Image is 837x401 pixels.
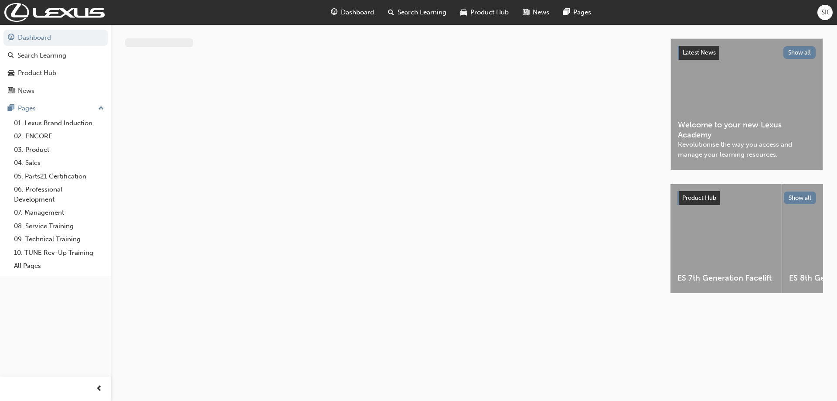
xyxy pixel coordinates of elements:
[388,7,394,18] span: search-icon
[4,3,105,22] img: Trak
[98,103,104,114] span: up-icon
[17,51,66,61] div: Search Learning
[398,7,446,17] span: Search Learning
[10,233,108,246] a: 09. Technical Training
[8,87,14,95] span: news-icon
[10,117,108,130] a: 01. Lexus Brand Induction
[523,7,529,18] span: news-icon
[682,194,716,202] span: Product Hub
[341,7,374,17] span: Dashboard
[3,83,108,99] a: News
[10,143,108,157] a: 03. Product
[10,219,108,233] a: 08. Service Training
[817,5,833,20] button: SK
[533,7,549,17] span: News
[10,156,108,170] a: 04. Sales
[3,100,108,117] button: Pages
[10,183,108,206] a: 06. Professional Development
[96,384,102,394] span: prev-icon
[670,38,823,170] a: Latest NewsShow allWelcome to your new Lexus AcademyRevolutionise the way you access and manage y...
[470,7,509,17] span: Product Hub
[783,46,816,59] button: Show all
[807,371,828,392] iframe: Intercom live chat
[8,52,14,60] span: search-icon
[8,105,14,113] span: pages-icon
[683,49,716,56] span: Latest News
[460,7,467,18] span: car-icon
[678,46,816,60] a: Latest NewsShow all
[3,65,108,81] a: Product Hub
[381,3,453,21] a: search-iconSearch Learning
[8,69,14,77] span: car-icon
[8,34,14,42] span: guage-icon
[556,3,598,21] a: pages-iconPages
[821,7,829,17] span: SK
[18,86,34,96] div: News
[10,206,108,219] a: 07. Management
[516,3,556,21] a: news-iconNews
[784,192,817,204] button: Show all
[453,3,516,21] a: car-iconProduct Hub
[10,259,108,273] a: All Pages
[324,3,381,21] a: guage-iconDashboard
[573,7,591,17] span: Pages
[331,7,337,18] span: guage-icon
[18,103,36,113] div: Pages
[678,120,816,140] span: Welcome to your new Lexus Academy
[3,30,108,46] a: Dashboard
[677,191,816,205] a: Product HubShow all
[3,48,108,64] a: Search Learning
[10,170,108,183] a: 05. Parts21 Certification
[10,246,108,260] a: 10. TUNE Rev-Up Training
[677,273,775,283] span: ES 7th Generation Facelift
[670,184,782,293] a: ES 7th Generation Facelift
[18,68,56,78] div: Product Hub
[3,28,108,100] button: DashboardSearch LearningProduct HubNews
[678,140,816,159] span: Revolutionise the way you access and manage your learning resources.
[563,7,570,18] span: pages-icon
[10,130,108,143] a: 02. ENCORE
